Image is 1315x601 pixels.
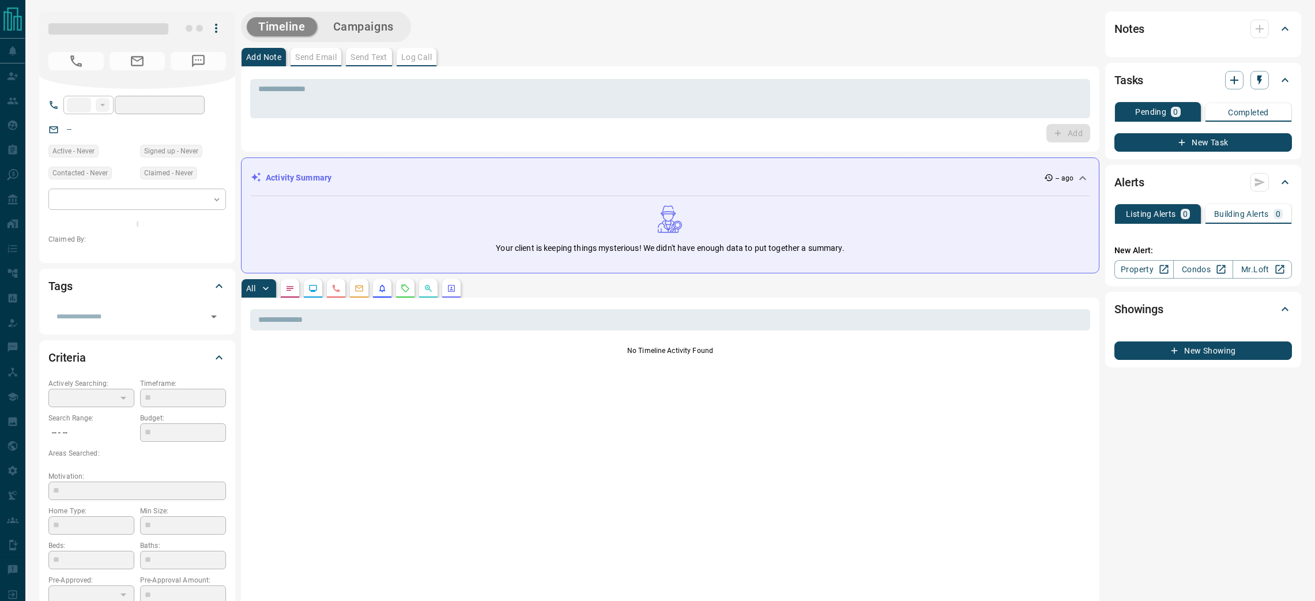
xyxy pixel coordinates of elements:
[144,167,193,179] span: Claimed - Never
[496,242,844,254] p: Your client is keeping things mysterious! We didn't have enough data to put together a summary.
[246,284,255,292] p: All
[48,234,226,245] p: Claimed By:
[1114,260,1174,279] a: Property
[48,378,134,389] p: Actively Searching:
[52,167,108,179] span: Contacted - Never
[140,413,226,423] p: Budget:
[1173,260,1233,279] a: Condos
[67,125,71,134] a: --
[1228,108,1269,117] p: Completed
[1233,260,1292,279] a: Mr.Loft
[48,471,226,482] p: Motivation:
[1276,210,1280,218] p: 0
[140,506,226,516] p: Min Size:
[246,53,281,61] p: Add Note
[1114,295,1292,323] div: Showings
[1173,108,1178,116] p: 0
[48,448,226,459] p: Areas Searched:
[48,413,134,423] p: Search Range:
[140,540,226,551] p: Baths:
[1114,15,1292,43] div: Notes
[48,575,134,585] p: Pre-Approved:
[48,344,226,371] div: Criteria
[1114,300,1163,318] h2: Showings
[401,284,410,293] svg: Requests
[355,284,364,293] svg: Emails
[1183,210,1188,218] p: 0
[285,284,295,293] svg: Notes
[48,277,72,295] h2: Tags
[52,145,95,157] span: Active - Never
[171,52,226,70] span: No Number
[206,309,222,325] button: Open
[48,272,226,300] div: Tags
[1114,173,1144,191] h2: Alerts
[266,172,331,184] p: Activity Summary
[424,284,433,293] svg: Opportunities
[1114,168,1292,196] div: Alerts
[1135,108,1166,116] p: Pending
[378,284,387,293] svg: Listing Alerts
[447,284,456,293] svg: Agent Actions
[322,17,405,36] button: Campaigns
[1114,245,1292,257] p: New Alert:
[1114,341,1292,360] button: New Showing
[1126,210,1176,218] p: Listing Alerts
[48,52,104,70] span: No Number
[144,145,198,157] span: Signed up - Never
[247,17,317,36] button: Timeline
[251,167,1090,189] div: Activity Summary-- ago
[331,284,341,293] svg: Calls
[1114,20,1144,38] h2: Notes
[1214,210,1269,218] p: Building Alerts
[48,540,134,551] p: Beds:
[110,52,165,70] span: No Email
[1114,66,1292,94] div: Tasks
[140,378,226,389] p: Timeframe:
[308,284,318,293] svg: Lead Browsing Activity
[48,348,86,367] h2: Criteria
[1114,71,1143,89] h2: Tasks
[140,575,226,585] p: Pre-Approval Amount:
[250,345,1090,356] p: No Timeline Activity Found
[48,506,134,516] p: Home Type:
[1056,173,1073,183] p: -- ago
[48,423,134,442] p: -- - --
[1114,133,1292,152] button: New Task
